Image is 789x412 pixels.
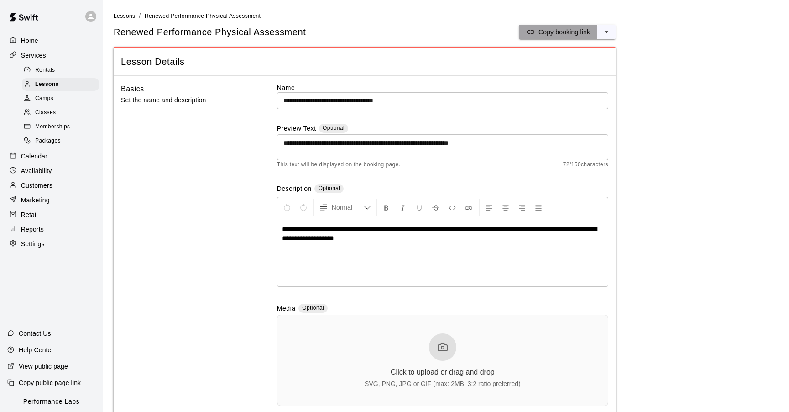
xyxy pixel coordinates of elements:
button: Format Italics [395,199,411,216]
div: split button [519,25,616,39]
label: Preview Text [277,124,316,134]
span: 72 / 150 characters [563,160,608,169]
span: Rentals [35,66,55,75]
button: Undo [279,199,295,216]
span: Normal [332,203,364,212]
h5: Renewed Performance Physical Assessment [114,26,306,38]
span: Packages [35,137,61,146]
button: Format Strikethrough [428,199,444,216]
p: Contact Us [19,329,51,338]
a: Settings [7,237,95,251]
div: Lessons [22,78,99,91]
a: Customers [7,179,95,192]
a: Reports [7,222,95,236]
li: / [139,11,141,21]
nav: breadcrumb [114,11,778,21]
p: Reports [21,225,44,234]
span: Renewed Performance Physical Assessment [145,13,261,19]
a: Retail [7,208,95,222]
span: Optional [323,125,345,131]
button: Justify Align [531,199,546,216]
p: Marketing [21,195,50,205]
a: Home [7,34,95,48]
p: Copy booking link [538,27,590,37]
label: Name [277,83,608,92]
button: Left Align [481,199,497,216]
p: Copy public page link [19,378,81,387]
p: Settings [21,239,45,248]
a: Camps [22,92,103,106]
span: Optional [302,305,324,311]
a: Rentals [22,63,103,77]
span: Classes [35,108,56,117]
span: Lessons [35,80,59,89]
div: Rentals [22,64,99,77]
p: Customers [21,181,52,190]
span: Memberships [35,122,70,132]
span: Lesson Details [121,56,608,68]
p: Performance Labs [23,397,79,407]
div: Click to upload or drag and drop [391,368,495,376]
button: Insert Link [461,199,476,216]
span: Camps [35,94,53,103]
label: Media [277,304,296,314]
a: Classes [22,106,103,120]
label: Description [277,184,312,195]
button: Center Align [498,199,513,216]
button: Format Bold [379,199,394,216]
a: Services [7,48,95,62]
div: Packages [22,135,99,148]
a: Availability [7,164,95,178]
a: Lessons [114,12,136,19]
a: Packages [22,134,103,148]
p: Home [21,36,38,45]
p: Availability [21,166,52,175]
p: Help Center [19,345,53,354]
button: Insert Code [444,199,460,216]
h6: Basics [121,83,144,95]
button: Copy booking link [519,25,597,39]
div: Memberships [22,121,99,133]
div: Classes [22,106,99,119]
p: View public page [19,362,68,371]
button: Formatting Options [315,199,375,216]
span: Optional [318,185,340,191]
button: Right Align [514,199,530,216]
a: Marketing [7,193,95,207]
p: Retail [21,210,38,219]
button: Format Underline [412,199,427,216]
div: SVG, PNG, JPG or GIF (max: 2MB, 3:2 ratio preferred) [365,380,521,387]
p: Services [21,51,46,60]
span: This text will be displayed on the booking page. [277,160,401,169]
a: Lessons [22,77,103,91]
p: Calendar [21,152,47,161]
a: Calendar [7,149,95,163]
div: Camps [22,92,99,105]
p: Set the name and description [121,95,248,106]
button: select merge strategy [597,25,616,39]
button: Redo [296,199,311,216]
a: Memberships [22,120,103,134]
span: Lessons [114,13,136,19]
